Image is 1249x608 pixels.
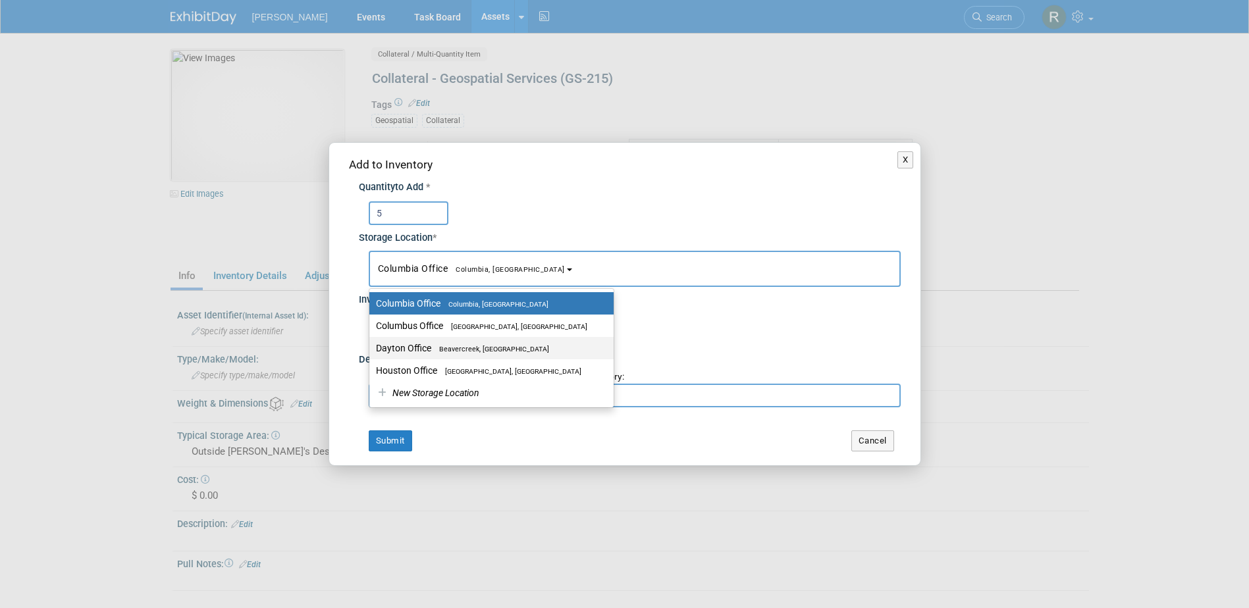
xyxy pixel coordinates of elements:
span: [GEOGRAPHIC_DATA], [GEOGRAPHIC_DATA] [443,322,587,331]
span: to Add [395,182,423,193]
label: Columbus Office [376,317,600,334]
button: Columbia OfficeColumbia, [GEOGRAPHIC_DATA] [369,251,901,287]
label: Dayton Office [376,340,600,357]
label: Columbia Office [376,295,600,312]
span: Add to Inventory [349,158,433,171]
button: X [897,151,914,168]
div: Inventory Adjustment [359,287,901,307]
div: Storage Location [359,225,901,245]
span: [GEOGRAPHIC_DATA], [GEOGRAPHIC_DATA] [437,367,581,376]
span: Columbia, [GEOGRAPHIC_DATA] [440,300,548,309]
span: Beavercreek, [GEOGRAPHIC_DATA] [431,345,549,353]
label: Houston Office [376,362,600,379]
div: Quantity [359,181,901,195]
span: New Storage Location [390,388,479,398]
button: Cancel [851,430,894,451]
span: Columbia Office [378,263,565,274]
button: Submit [369,430,412,451]
div: Description / Notes [359,347,901,367]
span: Columbia, [GEOGRAPHIC_DATA] [448,265,565,274]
